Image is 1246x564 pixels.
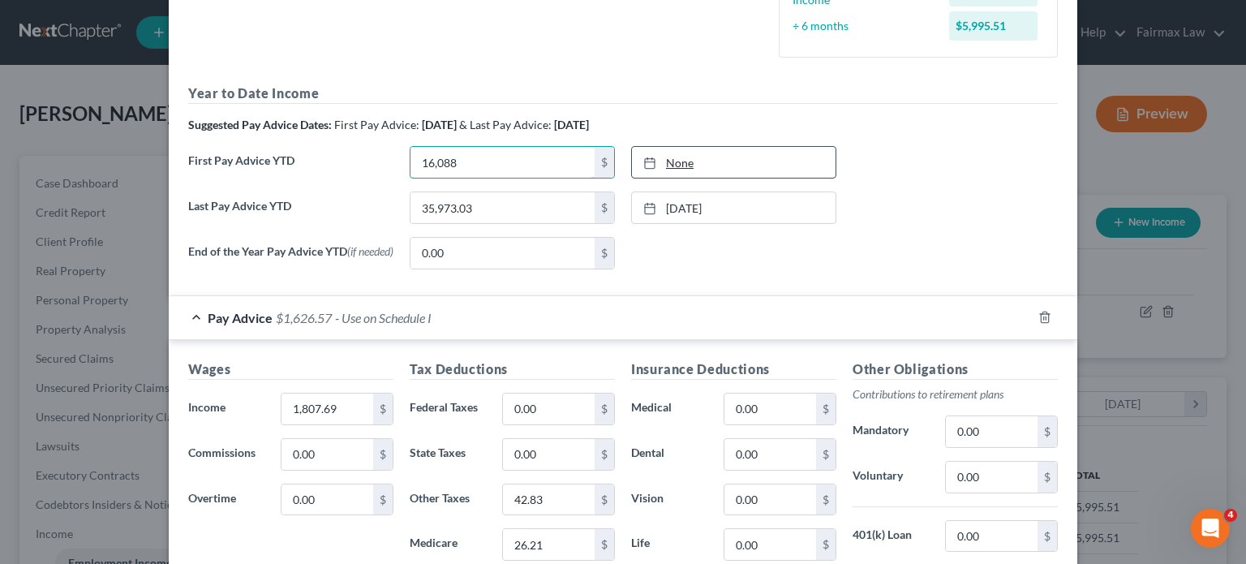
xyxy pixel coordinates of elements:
label: Dental [623,438,715,471]
span: (if needed) [347,244,393,258]
input: 0.00 [724,394,816,424]
label: Last Pay Advice YTD [180,192,402,237]
div: $ [816,394,836,424]
input: 0.00 [503,484,595,515]
input: 0.00 [946,462,1038,493]
strong: [DATE] [422,118,457,131]
strong: Suggested Pay Advice Dates: [188,118,332,131]
h5: Tax Deductions [410,359,615,380]
label: State Taxes [402,438,494,471]
div: $ [816,439,836,470]
label: Medicare [402,528,494,561]
label: Voluntary [844,461,937,493]
div: $ [816,529,836,560]
span: & Last Pay Advice: [459,118,552,131]
div: $ [373,439,393,470]
div: $ [595,529,614,560]
iframe: Intercom live chat [1191,509,1230,548]
a: None [632,147,836,178]
label: End of the Year Pay Advice YTD [180,237,402,282]
div: $ [1038,521,1057,552]
h5: Insurance Deductions [631,359,836,380]
div: $ [595,484,614,515]
input: 0.00 [410,147,595,178]
label: 401(k) Loan [844,520,937,553]
input: 0.00 [503,394,595,424]
span: $1,626.57 [276,310,332,325]
p: Contributions to retirement plans [853,386,1058,403]
input: 0.00 [946,521,1038,552]
h5: Wages [188,359,393,380]
label: Federal Taxes [402,393,494,425]
div: $ [1038,416,1057,447]
div: ÷ 6 months [784,18,941,34]
div: $ [595,394,614,424]
div: $ [595,147,614,178]
div: $ [595,238,614,269]
span: First Pay Advice: [334,118,419,131]
label: Commissions [180,438,273,471]
div: $ [816,484,836,515]
div: $5,995.51 [949,11,1038,41]
label: Other Taxes [402,484,494,516]
label: Overtime [180,484,273,516]
span: Pay Advice [208,310,273,325]
h5: Year to Date Income [188,84,1058,104]
label: Medical [623,393,715,425]
input: 0.00 [724,439,816,470]
input: 0.00 [281,394,373,424]
div: $ [595,439,614,470]
input: 0.00 [410,192,595,223]
label: Mandatory [844,415,937,448]
a: [DATE] [632,192,836,223]
input: 0.00 [410,238,595,269]
input: 0.00 [503,529,595,560]
strong: [DATE] [554,118,589,131]
span: Income [188,400,226,414]
div: $ [1038,462,1057,493]
input: 0.00 [946,416,1038,447]
span: 4 [1224,509,1237,522]
div: $ [373,394,393,424]
input: 0.00 [724,484,816,515]
div: $ [373,484,393,515]
span: - Use on Schedule I [335,310,432,325]
label: Vision [623,484,715,516]
div: $ [595,192,614,223]
input: 0.00 [724,529,816,560]
input: 0.00 [503,439,595,470]
label: First Pay Advice YTD [180,146,402,192]
input: 0.00 [281,439,373,470]
label: Life [623,528,715,561]
input: 0.00 [281,484,373,515]
h5: Other Obligations [853,359,1058,380]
